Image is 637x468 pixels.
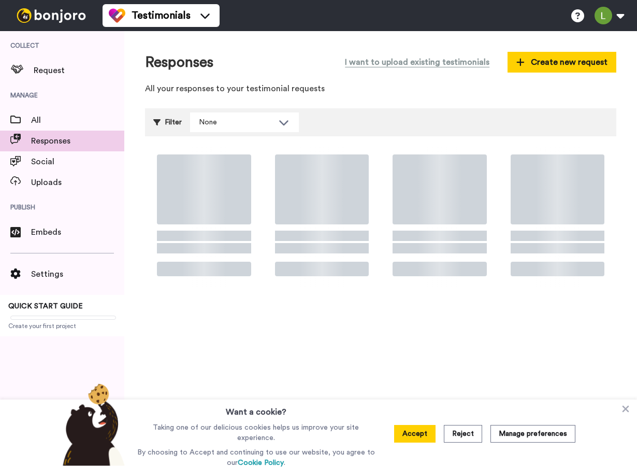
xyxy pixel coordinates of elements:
a: Cookie Policy [238,459,284,466]
img: bj-logo-header-white.svg [12,8,90,23]
span: Request [34,64,124,77]
button: I want to upload existing testimonials [337,52,497,73]
button: Accept [394,425,436,443]
span: Create your first project [8,322,116,330]
img: tm-color.svg [109,7,125,24]
span: Responses [31,135,124,147]
span: All [31,114,124,126]
div: Filter [153,112,182,132]
span: Settings [31,268,124,280]
p: By choosing to Accept and continuing to use our website, you agree to our . [135,447,378,468]
img: bear-with-cookie.png [53,383,130,466]
span: Testimonials [132,8,191,23]
p: All your responses to your testimonial requests [145,83,616,95]
h1: Responses [145,54,213,70]
h3: Want a cookie? [226,400,286,418]
span: QUICK START GUIDE [8,303,83,310]
div: None [199,117,273,127]
button: Create new request [508,52,616,73]
button: Reject [444,425,482,443]
span: Uploads [31,176,124,189]
span: Embeds [31,226,124,238]
span: Create new request [516,56,607,68]
span: Social [31,155,124,168]
p: Taking one of our delicious cookies helps us improve your site experience. [135,422,378,443]
button: Manage preferences [490,425,575,443]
